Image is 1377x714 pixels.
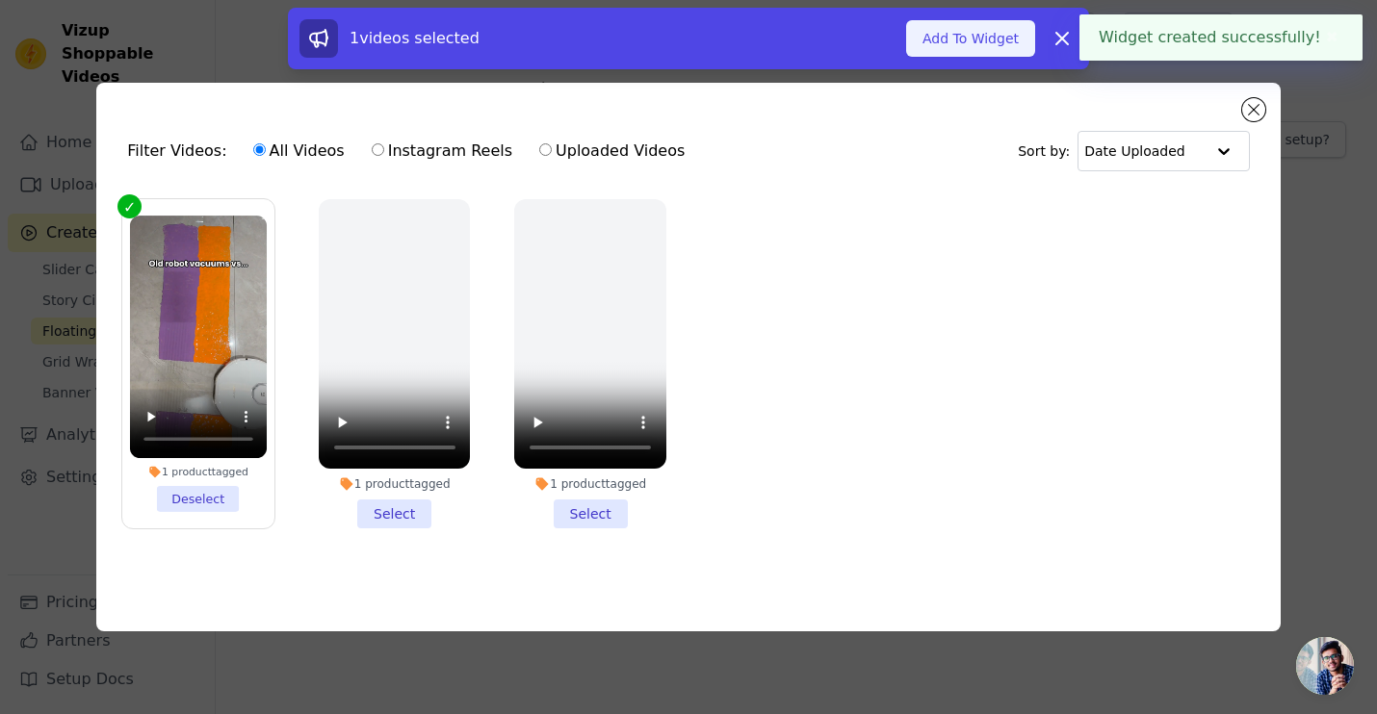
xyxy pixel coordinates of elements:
div: Widget created successfully! [1079,14,1363,61]
div: Open chat [1296,637,1354,695]
button: Close modal [1242,98,1265,121]
div: Filter Videos: [127,129,695,173]
label: Uploaded Videos [538,139,686,164]
button: Close [1321,26,1343,49]
div: 1 product tagged [130,465,267,478]
label: Instagram Reels [371,139,513,164]
label: All Videos [252,139,346,164]
div: 1 product tagged [514,476,666,492]
div: 1 product tagged [319,476,471,492]
button: Add To Widget [906,20,1035,57]
div: Sort by: [1018,131,1250,171]
span: 1 videos selected [350,29,480,47]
